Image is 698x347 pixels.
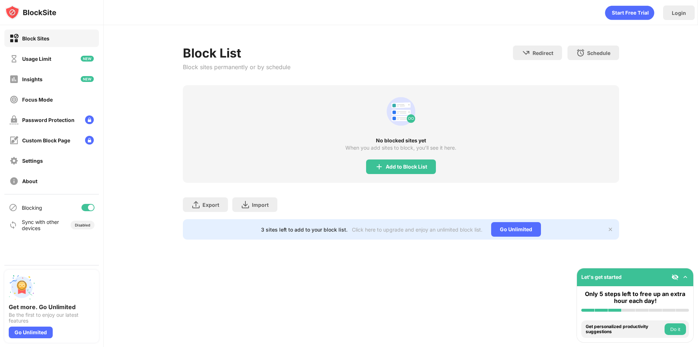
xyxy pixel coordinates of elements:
[9,274,35,300] img: push-unlimited.svg
[581,274,622,280] div: Let's get started
[9,136,19,145] img: customize-block-page-off.svg
[9,115,19,125] img: password-protection-off.svg
[9,156,19,165] img: settings-off.svg
[386,164,427,170] div: Add to Block List
[22,158,43,164] div: Settings
[81,76,94,82] img: new-icon.svg
[9,203,17,212] img: blocking-icon.svg
[672,10,686,16] div: Login
[22,96,53,103] div: Focus Mode
[345,145,456,151] div: When you add sites to block, you’ll see it here.
[587,50,610,56] div: Schedule
[252,202,269,208] div: Import
[9,34,19,43] img: block-on.svg
[22,117,75,123] div: Password Protection
[183,46,290,60] div: Block List
[9,327,53,338] div: Go Unlimited
[9,303,95,311] div: Get more. Go Unlimited
[9,221,17,229] img: sync-icon.svg
[581,291,689,304] div: Only 5 steps left to free up an extra hour each day!
[665,323,686,335] button: Do it
[491,222,541,237] div: Go Unlimited
[261,226,348,233] div: 3 sites left to add to your block list.
[533,50,553,56] div: Redirect
[81,56,94,62] img: new-icon.svg
[9,95,19,104] img: focus-off.svg
[9,312,95,324] div: Be the first to enjoy our latest features
[202,202,219,208] div: Export
[671,273,679,281] img: eye-not-visible.svg
[22,35,49,42] div: Block Sites
[22,205,42,211] div: Blocking
[22,76,43,82] div: Insights
[183,138,619,143] div: No blocked sites yet
[384,94,418,129] div: animation
[85,115,94,124] img: lock-menu.svg
[22,219,59,231] div: Sync with other devices
[9,177,19,186] img: about-off.svg
[9,54,19,63] img: time-usage-off.svg
[22,56,51,62] div: Usage Limit
[5,5,56,20] img: logo-blocksite.svg
[22,178,37,184] div: About
[605,5,654,20] div: animation
[607,226,613,232] img: x-button.svg
[85,136,94,145] img: lock-menu.svg
[9,75,19,84] img: insights-off.svg
[352,226,482,233] div: Click here to upgrade and enjoy an unlimited block list.
[682,273,689,281] img: omni-setup-toggle.svg
[586,324,663,335] div: Get personalized productivity suggestions
[183,63,290,71] div: Block sites permanently or by schedule
[75,223,90,227] div: Disabled
[22,137,70,143] div: Custom Block Page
